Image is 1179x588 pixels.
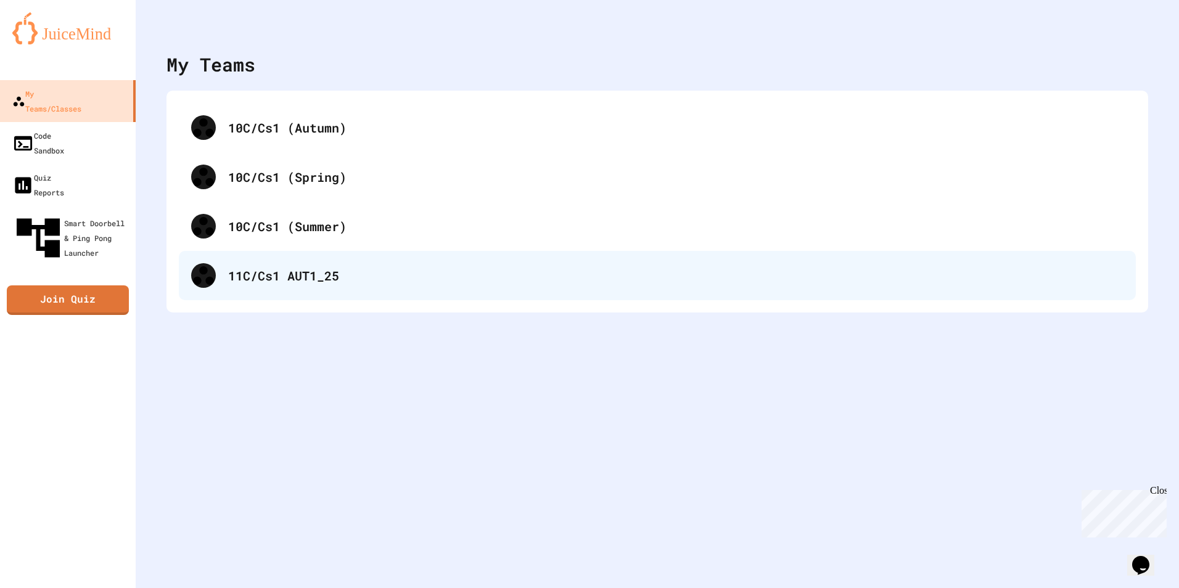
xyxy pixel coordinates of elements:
div: 10C/Cs1 (Autumn) [228,118,1124,137]
iframe: chat widget [1127,539,1167,576]
div: 11C/Cs1 AUT1_25 [179,251,1136,300]
img: logo-orange.svg [12,12,123,44]
div: Smart Doorbell & Ping Pong Launcher [12,212,131,264]
div: Chat with us now!Close [5,5,85,78]
div: My Teams [166,51,255,78]
div: Quiz Reports [12,170,64,200]
div: Code Sandbox [12,128,64,158]
div: 10C/Cs1 (Summer) [228,217,1124,235]
div: 11C/Cs1 AUT1_25 [228,266,1124,285]
a: Join Quiz [7,285,129,315]
div: 10C/Cs1 (Spring) [228,168,1124,186]
div: 10C/Cs1 (Autumn) [179,103,1136,152]
div: My Teams/Classes [12,86,81,116]
div: 10C/Cs1 (Summer) [179,202,1136,251]
iframe: chat widget [1077,485,1167,537]
div: 10C/Cs1 (Spring) [179,152,1136,202]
